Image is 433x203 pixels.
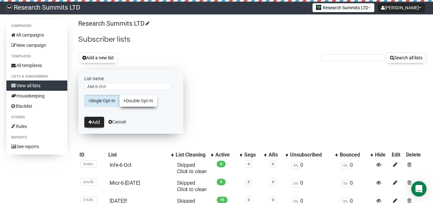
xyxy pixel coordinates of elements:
[108,119,126,124] a: Cancel
[312,3,374,12] button: Research Summits LTD
[110,162,131,168] a: Infe-6-Oct
[272,198,274,202] a: 0
[341,162,350,169] span: 0%
[79,152,106,158] div: ID
[272,180,274,184] a: 0
[6,121,67,131] a: Rules
[119,95,157,107] a: Double Opt-In
[269,152,282,158] div: ARs
[290,152,332,158] div: Unsubscribed
[291,180,300,187] span: 0%
[243,150,267,159] th: Segs: No sort applied, activate to apply an ascending sort
[248,198,250,202] a: 0
[341,180,350,187] span: 0%
[338,177,374,195] td: 0
[386,52,427,63] button: Search all lists
[176,152,208,158] div: List Cleaning
[215,152,237,158] div: Active
[6,73,67,80] li: Lists & subscribers
[108,152,168,158] div: List
[78,20,148,27] a: Research Summits LTD
[291,162,300,169] span: 0%
[406,152,425,158] div: Delete
[6,22,67,30] li: Campaigns
[6,30,67,40] a: All campaigns
[217,179,226,185] span: 0
[107,150,174,159] th: List: No sort applied, activate to apply an ascending sort
[6,53,67,60] li: Templates
[248,180,250,184] a: 0
[378,3,425,12] button: [PERSON_NAME]
[217,161,226,167] span: 0
[289,177,339,195] td: 0
[6,80,67,91] a: View all lists
[177,186,207,192] a: Click to clean
[177,168,207,174] a: Click to clean
[78,34,427,45] h2: Subscriber lists
[6,4,12,10] img: bccbfd5974049ef095ce3c15df0eef5a
[411,181,427,197] div: Open Intercom Messenger
[177,180,207,192] span: Skipped
[375,152,389,158] div: Hide
[174,150,214,159] th: List Cleaning: No sort applied, activate to apply an ascending sort
[340,152,367,158] div: Bounced
[267,150,289,159] th: ARs: No sort applied, activate to apply an ascending sort
[248,162,250,166] a: 0
[316,5,321,10] img: 2.jpg
[289,150,339,159] th: Unsubscribed: No sort applied, activate to apply an ascending sort
[81,178,97,186] span: uUu3B..
[390,150,404,159] th: Edit: No sort applied, sorting is disabled
[110,180,140,186] a: Micr-6-[DATE]
[84,117,104,128] button: Add
[84,83,171,90] input: The name of your new list
[84,76,177,81] label: List name
[78,150,107,159] th: ID: No sort applied, sorting is disabled
[374,150,390,159] th: Hide: No sort applied, sorting is disabled
[6,101,67,111] a: Blacklist
[81,160,97,168] span: SwIpe..
[6,134,67,141] li: Reports
[338,159,374,177] td: 0
[214,150,243,159] th: Active: No sort applied, activate to apply an ascending sort
[244,152,261,158] div: Segs
[177,162,207,174] span: Skipped
[6,114,67,121] li: Others
[84,95,120,107] a: Single Opt-In
[392,152,403,158] div: Edit
[6,60,67,71] a: All templates
[272,162,274,166] a: 0
[289,159,339,177] td: 0
[405,150,427,159] th: Delete: No sort applied, sorting is disabled
[6,40,67,50] a: New campaign
[338,150,374,159] th: Bounced: No sort applied, activate to apply an ascending sort
[78,52,118,63] button: Add a new list
[6,141,67,152] a: See reports
[6,91,67,101] a: Housekeeping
